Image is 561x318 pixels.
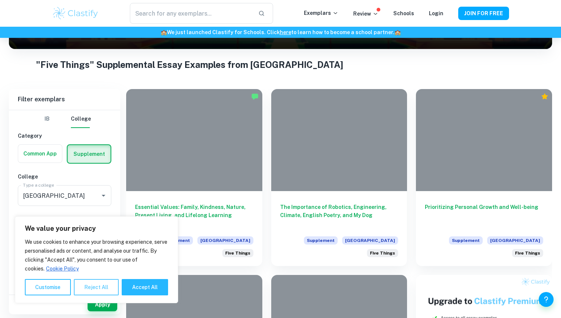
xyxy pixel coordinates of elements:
[225,250,250,256] span: Five Things
[18,173,111,181] h6: College
[416,89,552,266] a: Prioritizing Personal Growth and Well-beingSupplement[GEOGRAPHIC_DATA]List five things that are i...
[449,236,483,245] span: Supplement
[271,89,407,266] a: The Importance of Robotics, Engineering, Climate, English Poetry, and My DogSupplement[GEOGRAPHIC...
[367,249,398,257] div: List five things that are important to you.
[487,236,543,245] span: [GEOGRAPHIC_DATA]
[18,132,111,140] h6: Category
[425,203,543,227] h6: Prioritizing Personal Growth and Well-being
[393,10,414,16] a: Schools
[135,203,253,227] h6: Essential Values: Family, Kindness, Nature, Present Living, and Lifelong Learning
[370,250,395,256] span: Five Things
[161,29,167,35] span: 🏫
[38,110,91,128] div: Filter type choice
[46,265,79,272] a: Cookie Policy
[458,7,509,20] button: JOIN FOR FREE
[122,279,168,295] button: Accept All
[539,292,554,307] button: Help and Feedback
[23,182,54,188] label: Type a college
[304,236,338,245] span: Supplement
[52,6,99,21] img: Clastify logo
[515,250,540,256] span: Five Things
[88,298,117,311] button: Apply
[18,145,62,163] button: Common App
[74,279,119,295] button: Reject All
[429,10,443,16] a: Login
[251,93,259,100] img: Marked
[126,89,262,266] a: Essential Values: Family, Kindness, Nature, Present Living, and Lifelong LearningSupplement[GEOGR...
[25,279,71,295] button: Customise
[222,249,253,257] div: List five things that are important to you.
[541,93,548,100] div: Premium
[25,224,168,233] p: We value your privacy
[280,29,291,35] a: here
[98,190,109,201] button: Open
[512,249,543,257] div: List five things that are important to you.
[38,110,56,128] button: IB
[342,236,398,245] span: [GEOGRAPHIC_DATA]
[9,89,120,110] h6: Filter exemplars
[36,58,525,71] h1: "Five Things" Supplemental Essay Examples from [GEOGRAPHIC_DATA]
[280,203,398,227] h6: The Importance of Robotics, Engineering, Climate, English Poetry, and My Dog
[1,28,560,36] h6: We just launched Clastify for Schools. Click to learn how to become a school partner.
[130,3,252,24] input: Search for any exemplars...
[71,110,91,128] button: College
[394,29,401,35] span: 🏫
[304,9,338,17] p: Exemplars
[68,145,111,163] button: Supplement
[25,237,168,273] p: We use cookies to enhance your browsing experience, serve personalised ads or content, and analys...
[353,10,378,18] p: Review
[15,216,178,303] div: We value your privacy
[197,236,253,245] span: [GEOGRAPHIC_DATA]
